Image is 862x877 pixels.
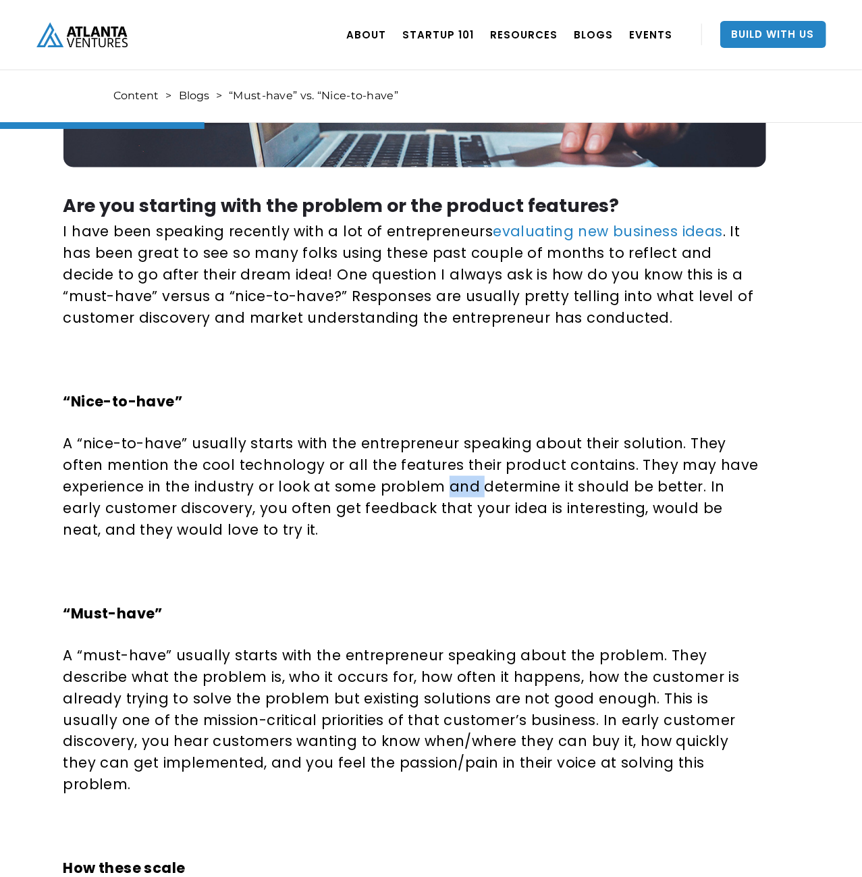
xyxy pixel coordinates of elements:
[114,89,159,103] a: Content
[63,604,163,623] strong: “Must-have”
[63,221,761,329] p: I have been speaking recently with a lot of entrepreneurs . It has been great to see so many folk...
[630,16,673,53] a: EVENTS
[166,89,172,103] div: >
[216,89,222,103] div: >
[229,89,398,103] div: “Must-have” vs. “Nice-to-have”
[179,89,209,103] a: Blogs
[720,21,826,48] a: Build With Us
[347,16,387,53] a: ABOUT
[63,193,620,218] strong: Are you starting with the problem or the product features?
[403,16,475,53] a: Startup 101
[63,392,183,411] strong: “Nice-to-have”
[493,221,723,241] a: evaluating new business ideas
[63,645,761,796] p: A “must-have” usually starts with the entrepreneur speaking about the problem. They describe what...
[574,16,614,53] a: BLOGS
[63,433,761,541] p: A “nice-to-have” usually starts with the entrepreneur speaking about their solution. They often m...
[491,16,558,53] a: RESOURCES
